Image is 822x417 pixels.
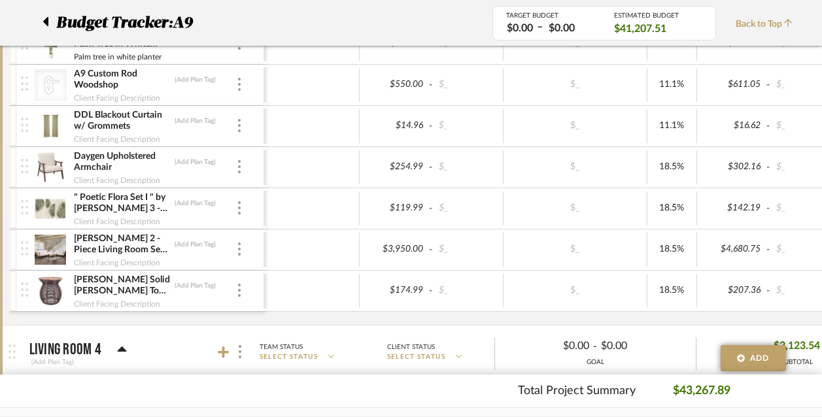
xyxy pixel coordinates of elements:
[364,240,428,259] div: $3,950.00
[539,281,611,300] div: $_
[238,78,241,91] img: 3dots-v.svg
[387,352,446,362] span: SELECT STATUS
[35,110,67,142] img: edb0f61a-0dc0-4615-8dd2-dcf7ba9bc6f4_50x50.jpg
[435,281,499,300] div: $_
[736,18,799,31] span: Back to Top
[764,161,772,174] span: -
[435,158,499,176] div: $_
[673,382,730,400] p: $43,267.89
[427,243,435,256] span: -
[73,174,161,187] div: Client Facing Description
[364,281,428,300] div: $174.99
[651,75,693,94] div: 11.1%
[73,92,161,105] div: Client Facing Description
[495,358,696,367] div: GOAL
[651,116,693,135] div: 11.1%
[701,199,765,218] div: $142.19
[614,22,666,36] span: $41,207.51
[364,75,428,94] div: $550.00
[35,152,67,183] img: 50682b3d-566c-4110-91c3-5ba112bf5090_50x50.jpg
[537,20,543,36] span: –
[651,240,693,259] div: 18.5%
[506,12,594,20] div: TARGET BUDGET
[764,202,772,215] span: -
[21,76,28,91] img: vertical-grip.svg
[21,200,28,214] img: vertical-grip.svg
[174,281,216,290] div: (Add Plan Tag)
[56,11,173,35] span: Budget Tracker:
[238,201,241,214] img: 3dots-v.svg
[73,215,161,228] div: Client Facing Description
[35,234,67,265] img: 7df5ba6f-1bf3-4a44-9e33-21f4c572bea6_50x50.jpg
[435,116,499,135] div: $_
[238,284,241,297] img: 3dots-v.svg
[73,233,171,256] div: [PERSON_NAME] 2 - Piece Living Room Set [PERSON_NAME] 2 - Piece Living Room Set [PERSON_NAME] 2 -...
[9,344,16,359] img: grip.svg
[73,109,171,133] div: DDL Blackout Curtain w/ Grommets
[435,240,499,259] div: $_
[593,339,597,354] span: -
[73,150,171,174] div: Daygen Upholstered Armchair
[174,116,216,125] div: (Add Plan Tag)
[174,240,216,249] div: (Add Plan Tag)
[435,75,499,94] div: $_
[597,336,685,356] div: $0.00
[427,78,435,92] span: -
[364,199,428,218] div: $119.99
[435,199,499,218] div: $_
[73,133,161,146] div: Client Facing Description
[73,192,171,215] div: " Poetic Flora Set I " by [PERSON_NAME] 3 - Pieces
[21,118,28,132] img: vertical-grip.svg
[518,382,636,400] p: Total Project Summary
[505,336,593,356] div: $0.00
[173,11,199,35] p: A9
[174,75,216,84] div: (Add Plan Tag)
[238,242,241,256] img: 3dots-v.svg
[701,116,765,135] div: $16.62
[651,281,693,300] div: 18.5%
[35,275,67,307] img: 119d8ad4-a275-4799-9dd2-fba6c83ac3d4_50x50.jpg
[764,284,772,297] span: -
[503,21,537,36] div: $0.00
[774,336,820,356] span: $2,123.54
[774,358,820,367] div: SUBTOTAL
[545,21,579,36] div: $0.00
[427,120,435,133] span: -
[651,158,693,176] div: 18.5%
[73,297,161,310] div: Client Facing Description
[750,352,770,364] span: Add
[539,75,611,94] div: $_
[260,352,318,362] span: SELECT STATUS
[701,281,765,300] div: $207.36
[238,119,241,132] img: 3dots-v.svg
[651,199,693,218] div: 18.5%
[539,158,611,176] div: $_
[539,240,611,259] div: $_
[701,75,765,94] div: $611.05
[29,356,76,368] div: (Add Plan Tag)
[174,158,216,167] div: (Add Plan Tag)
[701,240,765,259] div: $4,680.75
[73,68,171,92] div: A9 Custom Rod Woodshop
[21,282,28,297] img: vertical-grip.svg
[539,199,611,218] div: $_
[539,116,611,135] div: $_
[364,116,428,135] div: $14.96
[427,202,435,215] span: -
[174,199,216,208] div: (Add Plan Tag)
[764,120,772,133] span: -
[239,345,241,358] img: 3dots-v.svg
[427,284,435,297] span: -
[701,158,765,176] div: $302.16
[764,78,772,92] span: -
[764,243,772,256] span: -
[427,161,435,174] span: -
[29,342,101,358] p: Living Room 4
[21,241,28,256] img: vertical-grip.svg
[364,158,428,176] div: $254.99
[238,160,241,173] img: 3dots-v.svg
[73,50,162,63] div: Palm tree in white planter
[21,159,28,173] img: vertical-grip.svg
[614,12,702,20] div: ESTIMATED BUDGET
[35,193,67,224] img: 5c954638-88e2-4d00-bd03-4b4c29f9c5dc_50x50.jpg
